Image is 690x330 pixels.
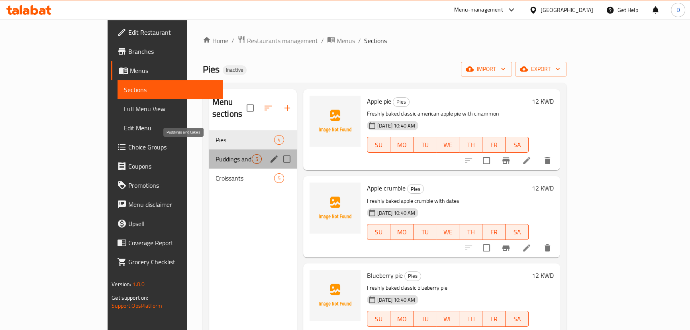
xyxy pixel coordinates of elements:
button: import [461,62,512,77]
span: FR [486,313,502,325]
span: Full Menu View [124,104,216,114]
a: Grocery Checklist [111,252,223,271]
h6: 12 KWD [532,96,554,107]
div: Croissants5 [209,169,297,188]
span: TU [417,139,433,151]
button: TH [459,311,482,327]
div: Pies [404,271,421,281]
span: Select to update [478,152,495,169]
div: Puddings and Cakes5edit [209,149,297,169]
span: TU [417,226,433,238]
span: SU [370,226,387,238]
span: Coverage Report [128,238,216,247]
span: SU [370,313,387,325]
span: import [467,64,506,74]
a: Coverage Report [111,233,223,252]
span: [DATE] 10:40 AM [374,296,418,304]
span: TH [463,139,479,151]
button: SU [367,137,390,153]
span: [DATE] 10:40 AM [374,122,418,130]
div: Pies4 [209,130,297,149]
span: FR [486,139,502,151]
button: edit [268,153,280,165]
div: items [274,173,284,183]
button: delete [538,238,557,257]
span: Blueberry pie [367,269,403,281]
span: MO [394,226,410,238]
li: / [321,36,324,45]
span: Sort sections [259,98,278,118]
div: Pies [407,184,424,194]
p: Freshly baked apple crumble with dates [367,196,529,206]
a: Coupons [111,157,223,176]
div: Menu-management [454,5,503,15]
button: MO [390,311,414,327]
button: FR [482,311,506,327]
span: Coupons [128,161,216,171]
span: Choice Groups [128,142,216,152]
span: SU [370,139,387,151]
img: Blueberry pie [310,270,361,321]
span: Select to update [478,240,495,256]
button: Branch-specific-item [496,238,516,257]
span: SA [509,313,525,325]
span: 5 [252,155,261,163]
span: SA [509,139,525,151]
span: 1.0.0 [133,279,145,289]
h6: 12 KWD [532,183,554,194]
a: Sections [118,80,223,99]
span: 4 [274,136,284,144]
img: Apple crumble [310,183,361,234]
h2: Menu sections [212,96,247,120]
a: Menus [111,61,223,80]
button: WE [436,137,459,153]
button: WE [436,224,459,240]
span: Pies [216,135,274,145]
button: SA [506,311,529,327]
a: Edit Restaurant [111,23,223,42]
span: Select all sections [242,100,259,116]
button: TU [414,224,437,240]
img: Apple pie [310,96,361,147]
span: Get support on: [112,293,148,303]
button: FR [482,224,506,240]
a: Branches [111,42,223,61]
a: Promotions [111,176,223,195]
button: export [515,62,567,77]
span: WE [439,139,456,151]
span: Puddings and Cakes [216,154,252,164]
span: Apple pie [367,95,391,107]
h6: 12 KWD [532,270,554,281]
a: Restaurants management [237,35,318,46]
div: items [274,135,284,145]
span: SA [509,226,525,238]
span: MO [394,139,410,151]
span: FR [486,226,502,238]
span: D [676,6,680,14]
button: SA [506,224,529,240]
button: TU [414,311,437,327]
span: Restaurants management [247,36,318,45]
a: Edit Menu [118,118,223,137]
button: SA [506,137,529,153]
span: Branches [128,47,216,56]
button: TH [459,137,482,153]
span: TU [417,313,433,325]
button: MO [390,224,414,240]
span: Edit Menu [124,123,216,133]
span: Menu disclaimer [128,200,216,209]
span: Sections [364,36,387,45]
span: Promotions [128,181,216,190]
span: WE [439,313,456,325]
nav: breadcrumb [203,35,567,46]
div: Pies [393,97,410,107]
button: Branch-specific-item [496,151,516,170]
a: Full Menu View [118,99,223,118]
button: FR [482,137,506,153]
span: 5 [274,175,284,182]
button: delete [538,151,557,170]
span: Croissants [216,173,274,183]
a: Menus [327,35,355,46]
